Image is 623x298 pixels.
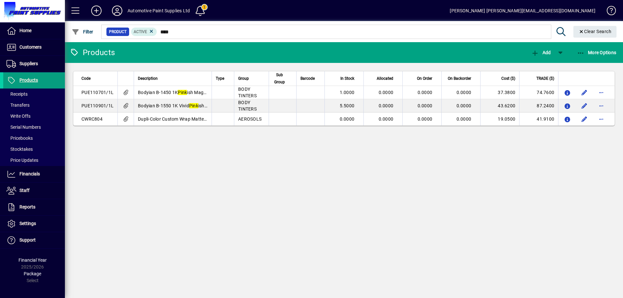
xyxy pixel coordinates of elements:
[3,133,65,144] a: Pricebooks
[6,158,38,163] span: Price Updates
[480,113,519,125] td: 19.0500
[81,116,103,122] span: CWRC804
[3,100,65,111] a: Transfers
[457,103,471,108] span: 0.0000
[6,147,33,152] span: Stocktakes
[19,237,36,243] span: Support
[519,99,558,113] td: 87.2400
[81,90,114,95] span: PUE110701/1L
[379,103,394,108] span: 0.0000
[3,56,65,72] a: Suppliers
[579,87,590,98] button: Edit
[19,61,38,66] span: Suppliers
[238,87,257,98] span: BODY TINTERS
[3,166,65,182] a: Financials
[128,6,190,16] div: Automotive Paint Supplies Ltd
[340,116,355,122] span: 0.0000
[329,75,360,82] div: In Stock
[131,28,157,36] mat-chip: Activation Status: Active
[418,90,433,95] span: 0.0000
[3,23,65,39] a: Home
[3,232,65,248] a: Support
[238,75,265,82] div: Group
[3,216,65,232] a: Settings
[340,90,355,95] span: 1.0000
[6,125,41,130] span: Serial Numbers
[3,155,65,166] a: Price Updates
[19,77,38,83] span: Products
[238,100,257,112] span: BODY TINTERS
[3,199,65,215] a: Reports
[446,75,477,82] div: On Backorder
[18,257,47,263] span: Financial Year
[70,47,115,58] div: Products
[340,75,354,82] span: In Stock
[6,91,28,97] span: Receipts
[81,75,114,82] div: Code
[596,101,606,111] button: More options
[300,75,321,82] div: Barcode
[519,113,558,125] td: 41.9100
[519,86,558,99] td: 74.7600
[19,221,36,226] span: Settings
[19,44,42,50] span: Customers
[377,75,393,82] span: Allocated
[6,136,33,141] span: Pricebooks
[577,50,617,55] span: More Options
[379,90,394,95] span: 0.0000
[189,103,198,108] em: Pink
[81,103,114,108] span: PUE110901/1L
[579,114,590,124] button: Edit
[340,103,355,108] span: 5.5000
[134,30,147,34] span: Active
[238,116,262,122] span: AEROSOLS
[418,103,433,108] span: 0.0000
[379,116,394,122] span: 0.0000
[138,116,241,122] span: Dupli-Color Custom Wrap Matte Passion 11oz
[138,75,158,82] span: Description
[216,75,230,82] div: Type
[530,47,552,58] button: Add
[70,26,95,38] button: Filter
[6,113,31,119] span: Write Offs
[3,122,65,133] a: Serial Numbers
[178,90,187,95] em: Pink
[3,144,65,155] a: Stocktakes
[579,29,612,34] span: Clear Search
[407,75,438,82] div: On Order
[72,29,93,34] span: Filter
[368,75,399,82] div: Allocated
[480,86,519,99] td: 37.3800
[109,29,127,35] span: Product
[3,183,65,199] a: Staff
[457,116,471,122] span: 0.0000
[238,75,249,82] span: Group
[273,71,287,86] span: Sub Group
[596,87,606,98] button: More options
[448,75,471,82] span: On Backorder
[417,75,432,82] span: On Order
[138,75,208,82] div: Description
[579,101,590,111] button: Edit
[602,1,615,22] a: Knowledge Base
[6,102,30,108] span: Transfers
[19,28,31,33] span: Home
[138,103,229,108] span: Bodyian B-1550 1K Vivid ish Red Red 1L
[531,50,551,55] span: Add
[480,99,519,113] td: 43.6200
[81,75,91,82] span: Code
[536,75,554,82] span: TRADE ($)
[418,116,433,122] span: 0.0000
[575,47,618,58] button: More Options
[107,5,128,17] button: Profile
[501,75,515,82] span: Cost ($)
[3,39,65,55] a: Customers
[19,188,30,193] span: Staff
[86,5,107,17] button: Add
[300,75,315,82] span: Barcode
[3,111,65,122] a: Write Offs
[19,204,35,209] span: Reports
[19,171,40,176] span: Financials
[138,90,228,95] span: Bodyian B-1450 1K ish Magenta Red 1L
[216,75,224,82] span: Type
